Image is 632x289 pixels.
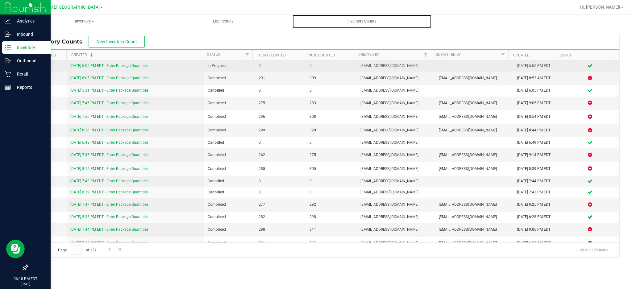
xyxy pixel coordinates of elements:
div: [DATE] 6:49 PM EDT [517,140,557,146]
div: [DATE] 7:43 PM EDT [517,189,557,195]
span: 298 [310,214,353,220]
a: Items Counted [257,53,286,57]
div: [DATE] 8:54 PM EDT [517,114,557,120]
span: In Progress [208,63,251,69]
span: Completed [208,166,251,172]
span: 291 [259,75,302,81]
div: [DATE] 9:05 PM EDT [517,100,557,106]
span: 275 [310,152,353,158]
a: [DATE] 7:47 PM EDT - Enter Package Quantities [70,202,148,207]
span: Completed [208,127,251,133]
a: [DATE] 6:32 PM EDT - Enter Package Quantities [70,190,148,194]
a: [DATE] 5:31 PM EDT - Enter Package Quantities [70,88,148,93]
span: [EMAIL_ADDRESS][DOMAIN_NAME] [360,240,431,246]
a: [DATE] 7:52 PM EDT - Enter Package Quantities [70,241,148,245]
span: [EMAIL_ADDRESS][DOMAIN_NAME] [439,214,510,220]
span: 0 [310,178,353,184]
a: [DATE] 7:43 PM EDT - Enter Package Quantities [70,179,148,183]
span: Lab Results [205,19,242,24]
span: 1 - 20 of 2725 items [570,245,613,254]
span: [EMAIL_ADDRESS][DOMAIN_NAME] [360,127,431,133]
a: Created [71,53,94,57]
span: New Inventory Count [97,39,137,44]
span: [EMAIL_ADDRESS][DOMAIN_NAME] [360,88,431,93]
inline-svg: Inventory [5,44,11,51]
span: [EMAIL_ADDRESS][DOMAIN_NAME] [360,202,431,208]
span: Cancelled [208,189,251,195]
span: 296 [259,114,302,120]
a: Updated [513,53,530,57]
a: Filter [242,50,252,60]
span: [EMAIL_ADDRESS][DOMAIN_NAME] [439,114,510,120]
a: Go to the next page [106,245,114,254]
span: 300 [310,166,353,172]
p: [DATE] [3,282,48,286]
span: 311 [310,227,353,233]
span: [EMAIL_ADDRESS][DOMAIN_NAME] [360,114,431,120]
inline-svg: Reports [5,84,11,90]
span: Completed [208,75,251,81]
span: [EMAIL_ADDRESS][DOMAIN_NAME] [360,100,431,106]
span: Inventory Counts [339,19,385,24]
p: Inventory [11,44,48,51]
span: 301 [259,240,302,246]
span: Completed [208,114,251,120]
span: 0 [259,140,302,146]
span: 0 [310,189,353,195]
inline-svg: Analytics [5,18,11,24]
span: 309 [310,75,353,81]
div: [DATE] 8:39 PM EDT [517,166,557,172]
span: 285 [259,166,302,172]
button: New Inventory Count [89,36,145,47]
span: Page of 137 [53,245,102,255]
div: [DATE] 6:05 PM EDT [517,63,557,69]
p: Analytics [11,17,48,25]
a: Filter [498,50,508,60]
span: [EMAIL_ADDRESS][DOMAIN_NAME] [360,75,431,81]
span: 0 [310,88,353,93]
span: [EMAIL_ADDRESS][DOMAIN_NAME] [439,202,510,208]
span: [EMAIL_ADDRESS][DOMAIN_NAME] [360,152,431,158]
span: [EMAIL_ADDRESS][DOMAIN_NAME] [439,152,510,158]
a: Filter [420,50,430,60]
a: [DATE] 7:44 PM EDT - Enter Package Quantities [70,227,148,232]
span: 283 [310,100,353,106]
span: [EMAIL_ADDRESS][DOMAIN_NAME] [360,140,431,146]
a: [DATE] 5:35 PM EDT - Enter Package Quantities [70,215,148,219]
span: [EMAIL_ADDRESS][DOMAIN_NAME] [360,227,431,233]
span: 0 [259,88,302,93]
div: [DATE] 6:28 PM EDT [517,214,557,220]
a: [DATE] 7:50 PM EDT - Enter Package Quantities [70,114,148,119]
a: Pkgs Counted [308,53,335,57]
p: Outbound [11,57,48,64]
a: [DATE] 6:05 PM EDT - Enter Package Quantities [70,76,148,80]
span: 277 [259,202,302,208]
span: Completed [208,202,251,208]
a: Submitted By [436,52,461,57]
th: Exact [555,50,613,60]
span: 0 [259,189,302,195]
div: [DATE] 9:25 PM EDT [517,202,557,208]
span: Completed [208,214,251,220]
div: [DATE] 9:03 PM EDT [517,240,557,246]
a: [DATE] 7:45 PM EDT - Enter Package Quantities [70,101,148,105]
span: Completed [208,100,251,106]
span: 0 [259,178,302,184]
span: Completed [208,240,251,246]
span: [EMAIL_ADDRESS][DOMAIN_NAME] [439,227,510,233]
span: [EMAIL_ADDRESS][DOMAIN_NAME] [439,100,510,106]
span: [EMAIL_ADDRESS][DOMAIN_NAME] [439,127,510,133]
span: 0 [259,63,302,69]
a: Status [207,52,220,57]
div: [DATE] 9:14 PM EDT [517,152,557,158]
span: 262 [259,152,302,158]
p: Retail [11,70,48,78]
span: 275 [259,100,302,106]
a: Inventory [15,15,154,28]
span: Inventory Counts [32,38,89,45]
a: [DATE] 6:05 PM EDT - Enter Package Quantities [70,64,148,68]
span: 299 [259,127,302,133]
span: [EMAIL_ADDRESS][DOMAIN_NAME] [360,166,431,172]
a: [DATE] 7:45 PM EDT - Enter Package Quantities [70,153,148,157]
span: [EMAIL_ADDRESS][DOMAIN_NAME] [360,189,431,195]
